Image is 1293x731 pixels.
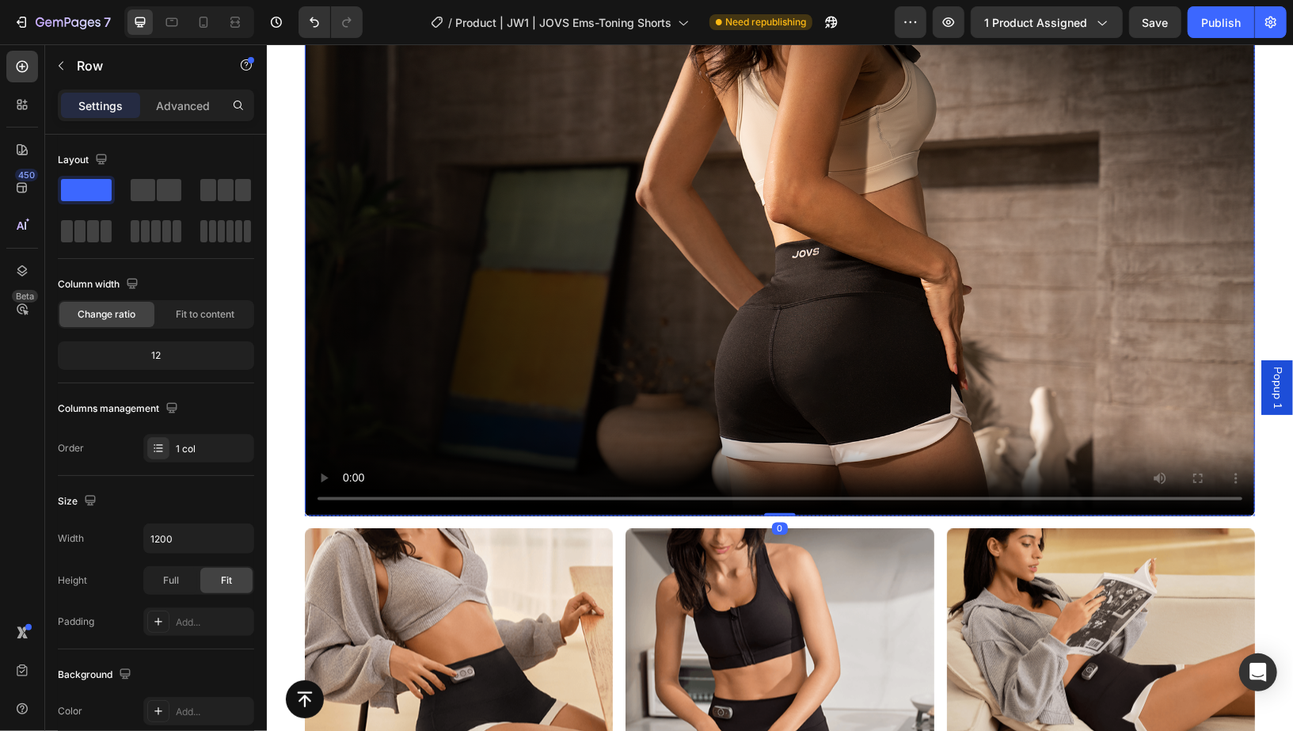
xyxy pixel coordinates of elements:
span: / [448,14,452,31]
div: Publish [1201,14,1241,31]
p: Advanced [156,97,210,114]
img: gempages_467972552174601095-6741f365-c585-48be-a199-20224894786e.png [359,485,667,714]
div: 12 [61,345,251,367]
div: 450 [15,169,38,181]
iframe: Design area [267,44,1293,731]
div: Color [58,704,82,718]
div: 0 [505,478,521,491]
div: Layout [58,150,111,171]
span: Fit [221,573,232,588]
span: Full [163,573,179,588]
div: Columns management [58,398,181,420]
button: Publish [1188,6,1254,38]
div: Width [58,531,84,546]
div: Beta [12,290,38,303]
button: Save [1129,6,1181,38]
span: Change ratio [78,307,136,322]
span: 1 product assigned [984,14,1087,31]
button: 1 product assigned [971,6,1123,38]
img: gempages_467972552174601095-2cc9e0c8-4dfe-4617-a7f4-c252e7e8537a.png [38,485,346,716]
div: Open Intercom Messenger [1239,653,1277,691]
div: Add... [176,615,250,630]
div: Size [58,491,100,512]
span: Product | JW1 | JOVS Ems-Toning Shorts [455,14,671,31]
p: Row [77,56,211,75]
button: Button [19,636,57,674]
span: Save [1143,16,1169,29]
button: 7 [6,6,118,38]
input: Auto [144,524,253,553]
div: Add... [176,705,250,719]
div: Column width [58,274,142,295]
div: Height [58,573,87,588]
div: 1 col [176,442,250,456]
div: Undo/Redo [299,6,363,38]
p: 7 [104,13,111,32]
div: Background [58,664,135,686]
div: Padding [58,615,94,629]
p: Settings [78,97,123,114]
span: Popup 1 [1002,322,1018,364]
span: Fit to content [176,307,234,322]
div: Order [58,441,84,455]
span: Need republishing [725,15,806,29]
img: gempages_467972552174601095-24fa094a-89b9-4897-8d0e-e8ee75cff9fb.png [680,485,988,714]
